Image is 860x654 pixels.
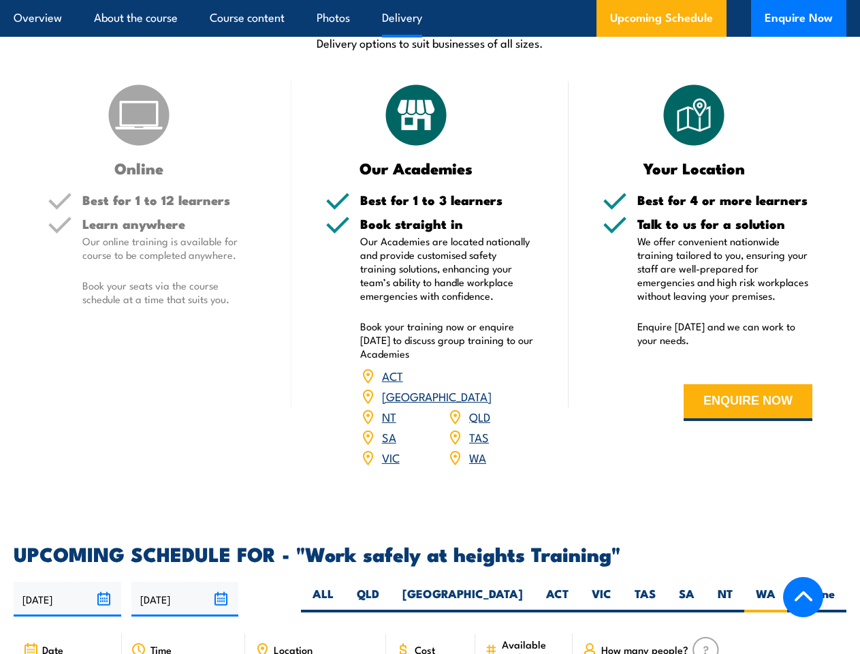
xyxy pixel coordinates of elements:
[382,449,400,465] a: VIC
[469,449,486,465] a: WA
[667,586,706,612] label: SA
[391,586,535,612] label: [GEOGRAPHIC_DATA]
[48,160,230,176] h3: Online
[580,586,623,612] label: VIC
[131,582,239,617] input: To date
[345,586,391,612] label: QLD
[14,582,121,617] input: From date
[360,320,535,360] p: Book your training now or enquire [DATE] to discuss group training to our Academies
[637,193,812,206] h5: Best for 4 or more learners
[382,388,492,404] a: [GEOGRAPHIC_DATA]
[382,408,396,424] a: NT
[301,586,345,612] label: ALL
[82,234,257,262] p: Our online training is available for course to be completed anywhere.
[637,234,812,302] p: We offer convenient nationwide training tailored to you, ensuring your staff are well-prepared fo...
[360,234,535,302] p: Our Academies are located nationally and provide customised safety training solutions, enhancing ...
[623,586,667,612] label: TAS
[382,429,396,445] a: SA
[325,160,508,176] h3: Our Academies
[360,193,535,206] h5: Best for 1 to 3 learners
[82,217,257,230] h5: Learn anywhere
[469,408,490,424] a: QLD
[684,384,812,421] button: ENQUIRE NOW
[82,193,257,206] h5: Best for 1 to 12 learners
[469,429,489,445] a: TAS
[82,279,257,306] p: Book your seats via the course schedule at a time that suits you.
[637,320,812,347] p: Enquire [DATE] and we can work to your needs.
[706,586,744,612] label: NT
[382,367,403,384] a: ACT
[603,160,785,176] h3: Your Location
[535,586,580,612] label: ACT
[744,586,787,612] label: WA
[14,544,846,562] h2: UPCOMING SCHEDULE FOR - "Work safely at heights Training"
[360,217,535,230] h5: Book straight in
[14,35,846,50] p: Delivery options to suit businesses of all sizes.
[637,217,812,230] h5: Talk to us for a solution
